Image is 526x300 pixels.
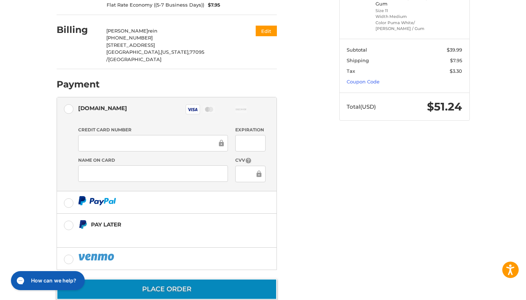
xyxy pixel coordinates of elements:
[148,28,157,34] span: rein
[347,79,380,85] a: Coupon Code
[235,127,266,133] label: Expiration
[106,49,204,62] span: 77095 /
[347,57,369,63] span: Shipping
[376,20,431,32] li: Color Puma White/ [PERSON_NAME] / Gum
[78,252,115,262] img: PayPal icon
[256,26,277,36] button: Edit
[57,279,277,300] button: Place Order
[161,49,190,55] span: [US_STATE],
[107,1,204,9] span: Flat Rate Economy ((5-7 Business Days))
[78,102,127,114] div: [DOMAIN_NAME]
[450,57,462,63] span: $7.95
[347,103,376,110] span: Total (USD)
[78,157,228,164] label: Name on Card
[78,220,87,229] img: Pay Later icon
[106,35,153,41] span: [PHONE_NUMBER]
[450,68,462,74] span: $3.30
[106,28,148,34] span: [PERSON_NAME]
[447,47,462,53] span: $39.99
[376,14,431,20] li: Width Medium
[376,8,431,14] li: Size 11
[78,232,231,239] iframe: PayPal Message 1
[108,56,161,62] span: [GEOGRAPHIC_DATA]
[347,47,367,53] span: Subtotal
[78,127,228,133] label: Credit Card Number
[347,68,355,74] span: Tax
[106,49,161,55] span: [GEOGRAPHIC_DATA],
[204,1,220,9] span: $7.95
[427,100,462,113] span: $51.24
[57,24,99,35] h2: Billing
[235,157,266,164] label: CVV
[91,218,231,230] div: Pay Later
[78,196,116,205] img: PayPal icon
[7,269,87,293] iframe: Gorgias live chat messenger
[57,79,100,90] h2: Payment
[106,42,155,48] span: [STREET_ADDRESS]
